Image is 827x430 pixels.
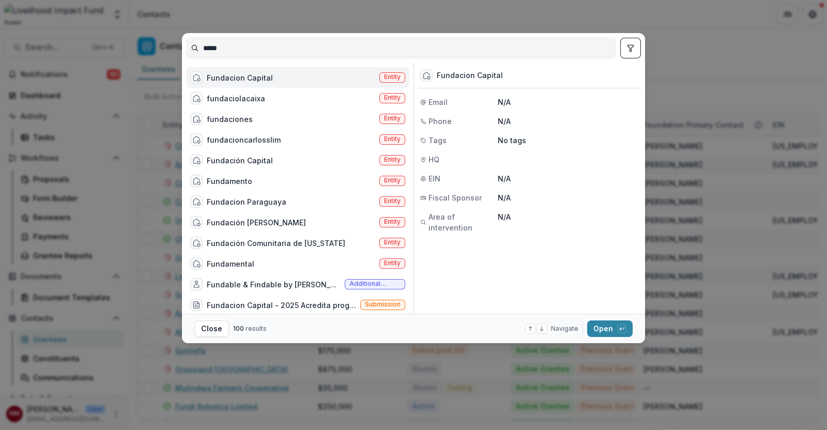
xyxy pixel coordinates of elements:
[428,116,452,127] span: Phone
[246,325,267,332] span: results
[349,280,401,287] span: Additional contact
[207,114,253,125] div: fundaciones
[498,192,639,203] p: N/A
[365,301,401,308] span: Submission
[207,93,265,104] div: fundaciolacaixa
[620,38,641,58] button: toggle filters
[384,115,401,122] span: Entity
[384,156,401,163] span: Entity
[207,72,273,83] div: Fundacion Capital
[384,218,401,225] span: Entity
[207,196,286,207] div: Fundacion Paraguaya
[384,94,401,101] span: Entity
[384,73,401,81] span: Entity
[428,192,482,203] span: Fiscal Sponsor
[498,211,639,222] p: N/A
[233,325,244,332] span: 100
[498,135,526,146] p: No tags
[207,134,281,145] div: fundacioncarlosslim
[207,300,356,311] div: Fundacion Capital - 2025 Acredita program (Use this form when you need to skip straight to the Fu...
[194,320,229,337] button: Close
[551,324,578,333] span: Navigate
[587,320,633,337] button: Open
[384,239,401,246] span: Entity
[498,173,639,184] p: N/A
[428,135,447,146] span: Tags
[207,155,273,166] div: Fundación Capital
[498,97,639,108] p: N/A
[207,279,341,290] div: Fundable & Findable by [PERSON_NAME]
[384,177,401,184] span: Entity
[384,259,401,267] span: Entity
[428,97,448,108] span: Email
[207,258,254,269] div: Fundamental
[428,173,440,184] span: EIN
[428,154,439,165] span: HQ
[207,217,306,228] div: Fundación [PERSON_NAME]
[498,116,639,127] p: N/A
[384,135,401,143] span: Entity
[437,71,503,80] div: Fundacion Capital
[207,238,345,249] div: Fundación Comunitaria de [US_STATE]
[428,211,498,233] span: Area of intervention
[384,197,401,205] span: Entity
[207,176,252,187] div: Fundamento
